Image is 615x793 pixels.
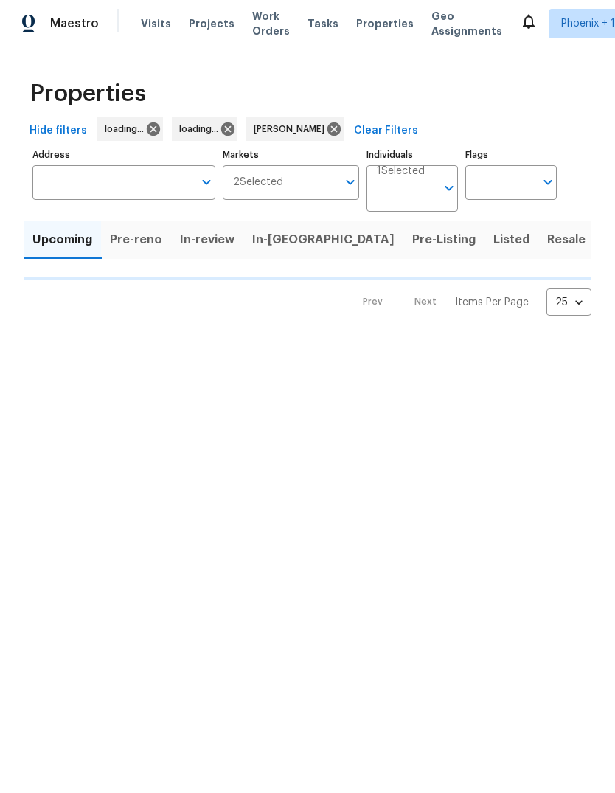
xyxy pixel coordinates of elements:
span: Visits [141,16,171,31]
label: Individuals [366,150,458,159]
span: Resale [547,229,586,250]
button: Open [538,172,558,193]
span: In-[GEOGRAPHIC_DATA] [252,229,395,250]
span: Listed [493,229,529,250]
span: Clear Filters [354,122,418,140]
span: Upcoming [32,229,92,250]
nav: Pagination Navigation [349,288,591,316]
div: 25 [546,283,591,322]
span: [PERSON_NAME] [254,122,330,136]
span: Pre-Listing [412,229,476,250]
label: Address [32,150,215,159]
span: loading... [179,122,224,136]
span: Projects [189,16,234,31]
span: Geo Assignments [431,9,502,38]
span: Properties [29,86,146,101]
span: In-review [180,229,234,250]
button: Open [439,178,459,198]
button: Open [196,172,217,193]
p: Items Per Page [455,295,529,310]
div: loading... [97,117,163,141]
span: Phoenix + 1 [561,16,615,31]
span: Pre-reno [110,229,162,250]
label: Markets [223,150,360,159]
button: Clear Filters [348,117,424,145]
span: Properties [356,16,414,31]
div: [PERSON_NAME] [246,117,344,141]
button: Open [340,172,361,193]
span: Maestro [50,16,99,31]
span: 2 Selected [233,176,283,189]
span: Tasks [307,18,338,29]
span: Hide filters [29,122,87,140]
span: Work Orders [252,9,290,38]
span: 1 Selected [377,165,425,178]
label: Flags [465,150,557,159]
div: loading... [172,117,237,141]
button: Hide filters [24,117,93,145]
span: loading... [105,122,150,136]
